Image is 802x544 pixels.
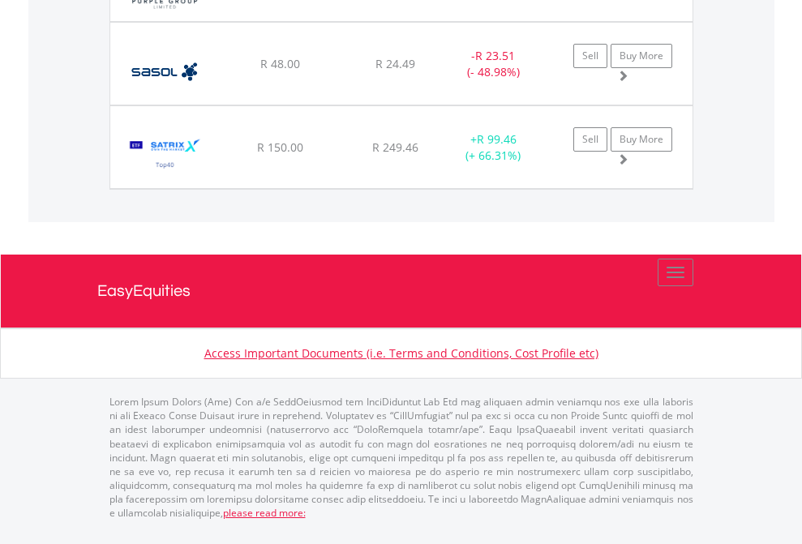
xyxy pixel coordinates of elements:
[611,44,672,68] a: Buy More
[260,56,300,71] span: R 48.00
[611,127,672,152] a: Buy More
[443,131,544,164] div: + (+ 66.31%)
[257,139,303,155] span: R 150.00
[372,139,418,155] span: R 249.46
[573,127,607,152] a: Sell
[204,345,598,361] a: Access Important Documents (i.e. Terms and Conditions, Cost Profile etc)
[109,395,693,520] p: Lorem Ipsum Dolors (Ame) Con a/e SeddOeiusmod tem InciDiduntut Lab Etd mag aliquaen admin veniamq...
[97,255,706,328] a: EasyEquities
[118,43,210,101] img: EQU.ZA.SOL.png
[375,56,415,71] span: R 24.49
[223,506,306,520] a: please read more:
[118,126,212,184] img: EQU.ZA.STX40.png
[573,44,607,68] a: Sell
[443,48,544,80] div: - (- 48.98%)
[475,48,515,63] span: R 23.51
[477,131,517,147] span: R 99.46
